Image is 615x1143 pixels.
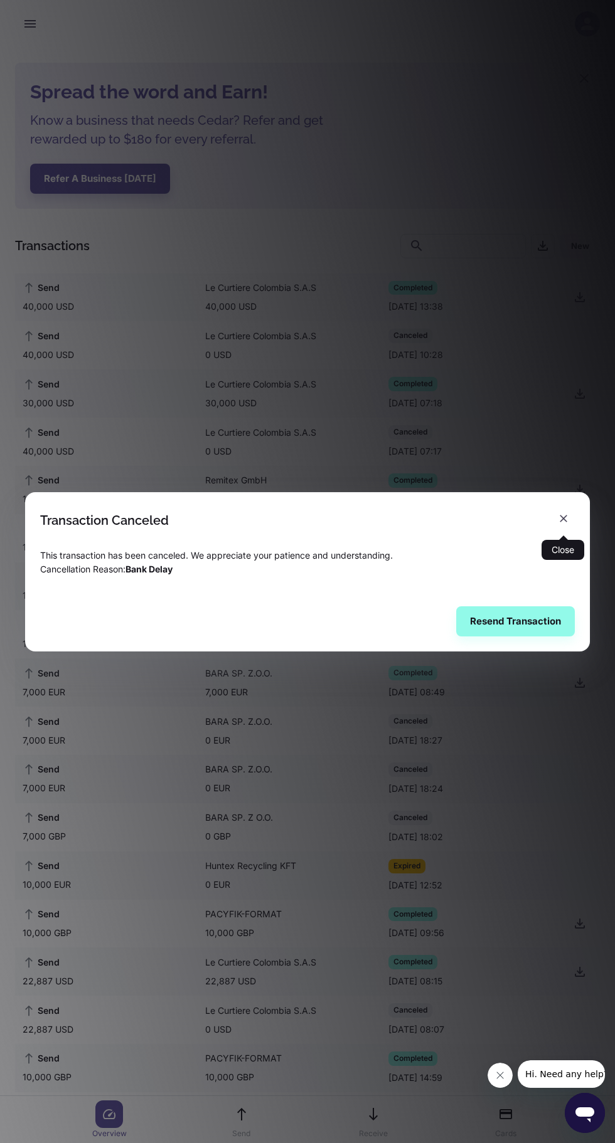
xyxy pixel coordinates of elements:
span: Bank Delay [126,564,173,574]
button: Resend Transaction [456,606,575,636]
iframe: Close message [488,1063,513,1088]
div: Transaction Canceled [40,513,169,528]
p: This transaction has been canceled. We appreciate your patience and understanding. [40,549,575,562]
iframe: Button to launch messaging window [565,1093,605,1133]
span: Hi. Need any help? [8,9,90,19]
iframe: Message from company [518,1060,605,1088]
p: Cancellation Reason : [40,562,575,576]
div: Close [542,540,584,560]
